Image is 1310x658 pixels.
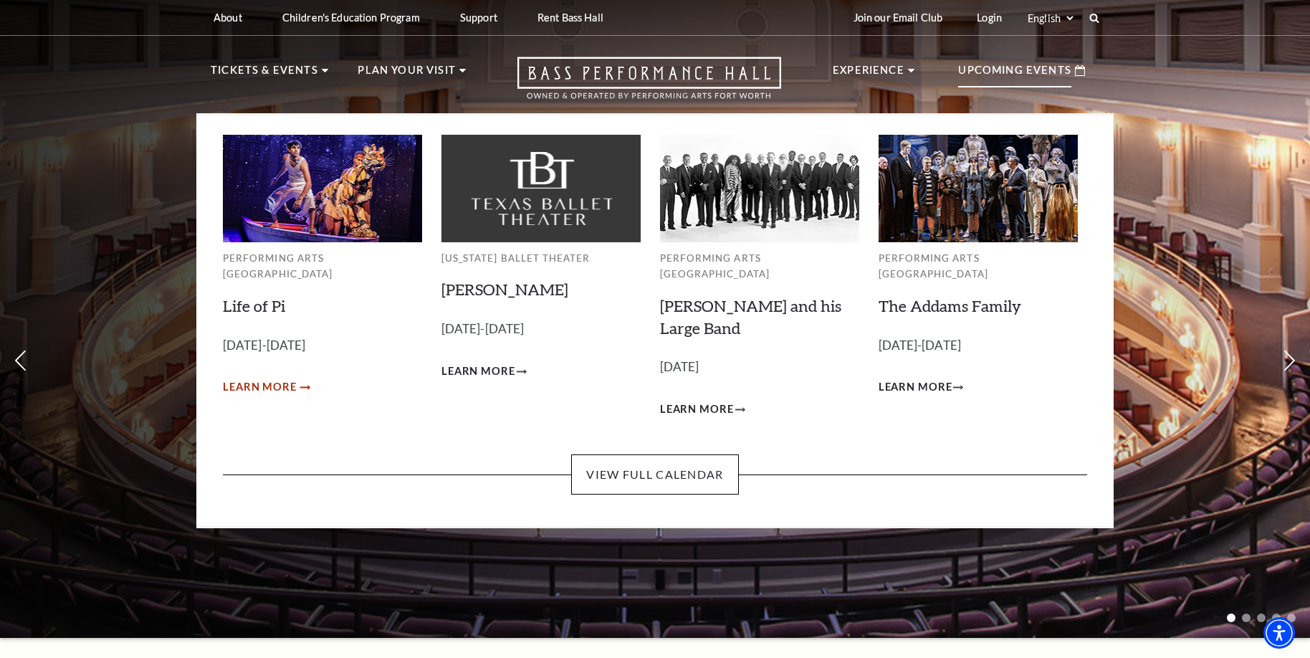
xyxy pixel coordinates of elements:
[441,319,641,340] p: [DATE]-[DATE]
[223,250,422,282] p: Performing Arts [GEOGRAPHIC_DATA]
[441,250,641,267] p: [US_STATE] Ballet Theater
[441,135,641,242] img: Texas Ballet Theater
[571,454,738,495] a: View Full Calendar
[879,250,1078,282] p: Performing Arts [GEOGRAPHIC_DATA]
[660,296,841,338] a: [PERSON_NAME] and his Large Band
[282,11,420,24] p: Children's Education Program
[537,11,603,24] p: Rent Bass Hall
[223,135,422,242] img: Performing Arts Fort Worth
[958,62,1071,87] p: Upcoming Events
[660,357,859,378] p: [DATE]
[879,378,952,396] span: Learn More
[879,335,1078,356] p: [DATE]-[DATE]
[833,62,904,87] p: Experience
[466,57,833,113] a: Open this option
[223,378,308,396] a: Learn More Life of Pi
[660,250,859,282] p: Performing Arts [GEOGRAPHIC_DATA]
[358,62,456,87] p: Plan Your Visit
[223,335,422,356] p: [DATE]-[DATE]
[660,401,734,419] span: Learn More
[223,296,285,315] a: Life of Pi
[1263,617,1295,649] div: Accessibility Menu
[879,378,964,396] a: Learn More The Addams Family
[1025,11,1076,25] select: Select:
[211,62,318,87] p: Tickets & Events
[879,135,1078,242] img: Performing Arts Fort Worth
[460,11,497,24] p: Support
[441,363,515,381] span: Learn More
[223,378,297,396] span: Learn More
[660,401,745,419] a: Learn More Lyle Lovett and his Large Band
[660,135,859,242] img: Performing Arts Fort Worth
[441,280,568,299] a: [PERSON_NAME]
[879,296,1021,315] a: The Addams Family
[214,11,242,24] p: About
[441,363,527,381] a: Learn More Peter Pan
